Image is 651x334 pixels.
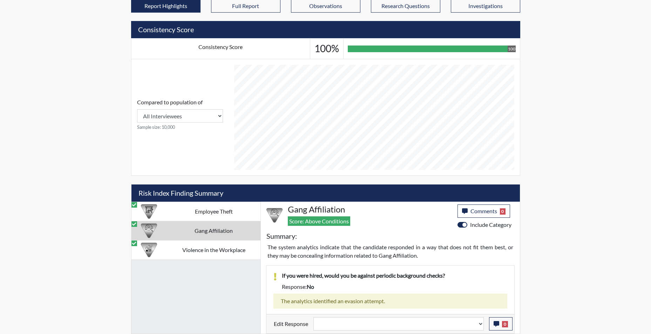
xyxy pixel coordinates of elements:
h5: Risk Index Finding Summary [131,185,520,202]
td: Consistency Score [131,39,310,59]
span: 0 [502,321,508,327]
h5: Consistency Score [131,21,520,38]
div: Update the test taker's response, the change might impact the score [308,317,489,330]
div: The analytics identified an evasion attempt. [273,294,507,308]
small: Sample size: 10,000 [137,124,223,131]
p: If you were hired, would you be against periodic background checks? [282,271,507,280]
img: CATEGORY%20ICON-07.58b65e52.png [141,203,157,220]
label: Edit Response [274,317,308,330]
img: CATEGORY%20ICON-26.eccbb84f.png [141,242,157,258]
td: Violence in the Workplace [167,240,260,259]
label: Compared to population of [137,98,203,106]
button: Comments0 [457,204,510,218]
img: CATEGORY%20ICON-02.2c5dd649.png [141,223,157,239]
h5: Summary: [266,232,297,240]
div: Response: [277,283,513,291]
span: 0 [500,208,506,215]
td: Gang Affiliation [167,221,260,240]
h4: Gang Affiliation [288,204,452,215]
td: Employee Theft [167,202,260,221]
p: The system analytics indicate that the candidate responded in a way that does not fit them best, ... [267,243,513,260]
span: Comments [470,208,497,214]
h3: 100% [314,43,339,55]
label: Include Category [470,221,511,229]
div: Consistency Score comparison among population [137,98,223,131]
div: 100 [508,46,516,52]
button: 0 [489,317,513,330]
span: no [307,283,314,290]
span: Score: Above Conditions [288,216,350,226]
img: CATEGORY%20ICON-02.2c5dd649.png [266,207,283,223]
